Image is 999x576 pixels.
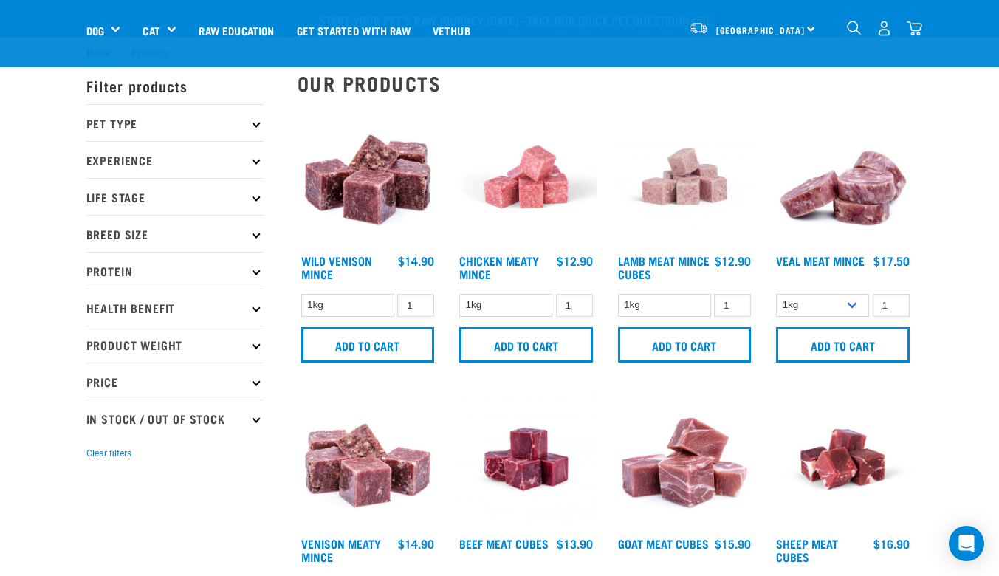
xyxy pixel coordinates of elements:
[86,141,264,178] p: Experience
[298,106,439,247] img: Pile Of Cubed Wild Venison Mince For Pets
[847,21,861,35] img: home-icon-1@2x.png
[459,540,549,546] a: Beef Meat Cubes
[397,294,434,317] input: 1
[614,106,755,247] img: Lamb Meat Mince
[873,254,910,267] div: $17.50
[286,1,422,60] a: Get started with Raw
[298,389,439,530] img: 1117 Venison Meat Mince 01
[86,252,264,289] p: Protein
[456,389,597,530] img: Beef Meat Cubes 1669
[772,389,913,530] img: Sheep Meat
[557,254,593,267] div: $12.90
[557,537,593,550] div: $13.90
[776,327,910,363] input: Add to cart
[876,21,892,36] img: user.png
[772,106,913,247] img: 1160 Veal Meat Mince Medallions 01
[949,526,984,561] div: Open Intercom Messenger
[86,67,264,104] p: Filter products
[776,257,865,264] a: Veal Meat Mince
[689,21,709,35] img: van-moving.png
[618,540,709,546] a: Goat Meat Cubes
[715,537,751,550] div: $15.90
[556,294,593,317] input: 1
[398,537,434,550] div: $14.90
[86,104,264,141] p: Pet Type
[86,178,264,215] p: Life Stage
[614,389,755,530] img: 1184 Wild Goat Meat Cubes Boneless 01
[86,215,264,252] p: Breed Size
[618,327,752,363] input: Add to cart
[298,72,913,95] h2: Our Products
[86,363,264,400] p: Price
[459,327,593,363] input: Add to cart
[776,540,838,560] a: Sheep Meat Cubes
[86,22,104,39] a: Dog
[86,447,131,460] button: Clear filters
[188,1,285,60] a: Raw Education
[714,294,751,317] input: 1
[716,27,806,32] span: [GEOGRAPHIC_DATA]
[459,257,539,277] a: Chicken Meaty Mince
[456,106,597,247] img: Chicken Meaty Mince
[86,289,264,326] p: Health Benefit
[301,257,372,277] a: Wild Venison Mince
[873,294,910,317] input: 1
[86,326,264,363] p: Product Weight
[715,254,751,267] div: $12.90
[873,537,910,550] div: $16.90
[301,327,435,363] input: Add to cart
[618,257,710,277] a: Lamb Meat Mince Cubes
[301,540,381,560] a: Venison Meaty Mince
[907,21,922,36] img: home-icon@2x.png
[422,1,481,60] a: Vethub
[86,400,264,436] p: In Stock / Out Of Stock
[398,254,434,267] div: $14.90
[143,22,159,39] a: Cat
